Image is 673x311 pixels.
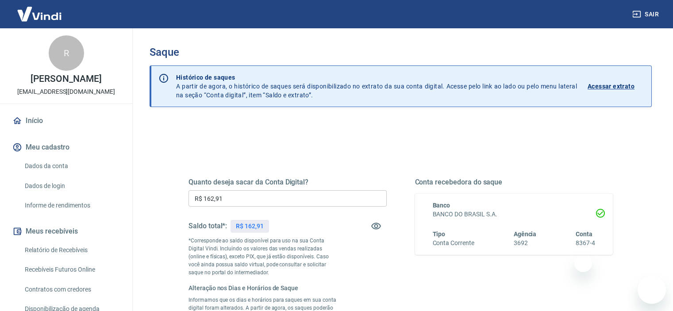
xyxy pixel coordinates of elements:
[576,238,595,248] h6: 8367-4
[588,73,644,100] a: Acessar extrato
[433,202,450,209] span: Banco
[21,177,122,195] a: Dados de login
[176,73,577,82] p: Histórico de saques
[176,73,577,100] p: A partir de agora, o histórico de saques será disponibilizado no extrato da sua conta digital. Ac...
[588,82,635,91] p: Acessar extrato
[150,46,652,58] h3: Saque
[11,0,68,27] img: Vindi
[638,276,666,304] iframe: Botão para abrir a janela de mensagens
[21,280,122,299] a: Contratos com credores
[433,230,446,238] span: Tipo
[21,196,122,215] a: Informe de rendimentos
[433,210,596,219] h6: BANCO DO BRASIL S.A.
[188,237,337,276] p: *Corresponde ao saldo disponível para uso na sua Conta Digital Vindi. Incluindo os valores das ve...
[514,238,537,248] h6: 3692
[188,222,227,230] h5: Saldo total*:
[514,230,537,238] span: Agência
[576,230,592,238] span: Conta
[415,178,613,187] h5: Conta recebedora do saque
[49,35,84,71] div: R
[433,238,474,248] h6: Conta Corrente
[31,74,101,84] p: [PERSON_NAME]
[631,6,662,23] button: Sair
[21,241,122,259] a: Relatório de Recebíveis
[11,138,122,157] button: Meu cadastro
[574,254,592,272] iframe: Fechar mensagem
[17,87,115,96] p: [EMAIL_ADDRESS][DOMAIN_NAME]
[188,284,337,292] h6: Alteração nos Dias e Horários de Saque
[21,157,122,175] a: Dados da conta
[188,178,387,187] h5: Quanto deseja sacar da Conta Digital?
[21,261,122,279] a: Recebíveis Futuros Online
[11,222,122,241] button: Meus recebíveis
[236,222,264,231] p: R$ 162,91
[11,111,122,131] a: Início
